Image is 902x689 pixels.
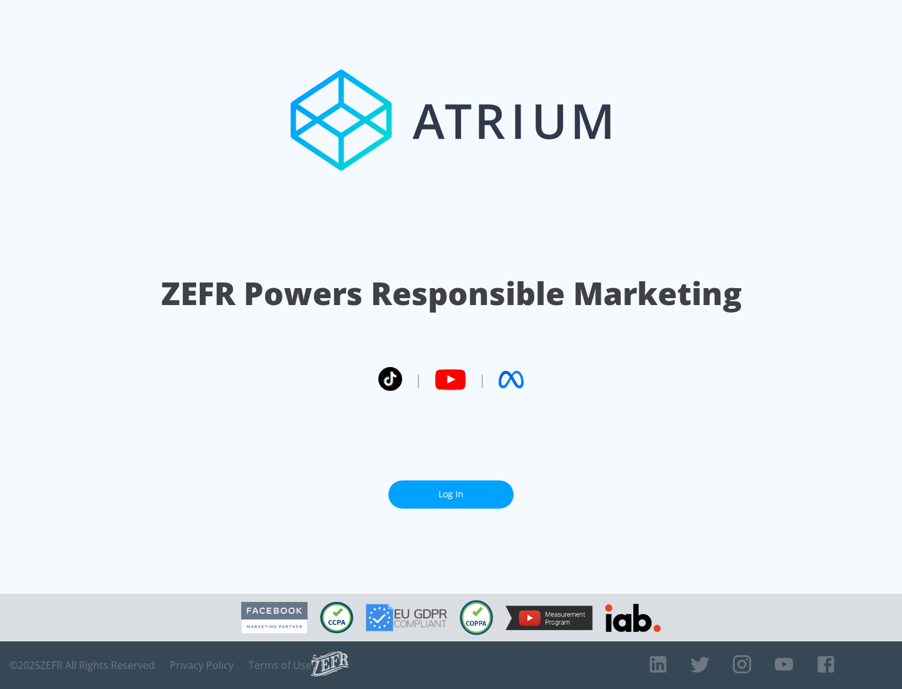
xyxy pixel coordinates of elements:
img: COPPA Compliant [460,600,493,635]
img: GDPR Compliant [366,604,447,631]
span: | [415,370,422,389]
a: Log In [388,480,514,509]
img: CCPA Compliant [320,602,353,633]
img: IAB [605,604,661,632]
a: Privacy Policy [170,659,234,671]
img: YouTube Measurement Program [505,606,593,630]
img: Facebook Marketing Partner [241,602,308,634]
span: | [479,370,486,389]
span: © 2025 ZEFR All Rights Reserved [9,659,155,671]
h1: ZEFR Powers Responsible Marketing [161,272,742,315]
a: Terms of Use [249,659,311,671]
